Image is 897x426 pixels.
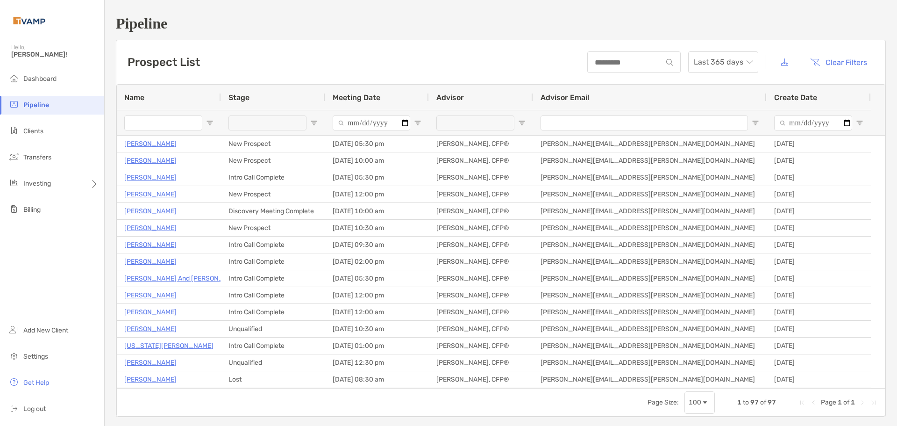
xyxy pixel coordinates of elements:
[767,237,871,253] div: [DATE]
[325,304,429,320] div: [DATE] 12:00 am
[533,338,767,354] div: [PERSON_NAME][EMAIL_ADDRESS][PERSON_NAME][DOMAIN_NAME]
[8,177,20,188] img: investing icon
[533,371,767,388] div: [PERSON_NAME][EMAIL_ADDRESS][PERSON_NAME][DOMAIN_NAME]
[8,403,20,414] img: logout icon
[124,340,214,352] a: [US_STATE][PERSON_NAME]
[221,253,325,270] div: Intro Call Complete
[694,52,753,72] span: Last 365 days
[767,270,871,287] div: [DATE]
[803,52,874,72] button: Clear Filters
[23,180,51,188] span: Investing
[429,203,533,219] div: [PERSON_NAME], CFP®
[23,153,51,161] span: Transfers
[325,371,429,388] div: [DATE] 08:30 am
[8,203,20,215] img: billing icon
[116,15,886,32] h1: Pipeline
[221,136,325,152] div: New Prospect
[429,237,533,253] div: [PERSON_NAME], CFP®
[124,205,177,217] a: [PERSON_NAME]
[518,119,526,127] button: Open Filter Menu
[533,169,767,186] div: [PERSON_NAME][EMAIL_ADDRESS][PERSON_NAME][DOMAIN_NAME]
[221,304,325,320] div: Intro Call Complete
[429,371,533,388] div: [PERSON_NAME], CFP®
[767,338,871,354] div: [DATE]
[124,374,177,385] a: [PERSON_NAME]
[429,304,533,320] div: [PERSON_NAME], CFP®
[8,376,20,388] img: get-help icon
[429,321,533,337] div: [PERSON_NAME], CFP®
[851,398,855,406] span: 1
[429,287,533,303] div: [PERSON_NAME], CFP®
[124,306,177,318] a: [PERSON_NAME]
[221,354,325,371] div: Unqualified
[821,398,836,406] span: Page
[310,119,318,127] button: Open Filter Menu
[124,256,177,267] a: [PERSON_NAME]
[767,354,871,371] div: [DATE]
[843,398,849,406] span: of
[767,253,871,270] div: [DATE]
[124,323,177,335] a: [PERSON_NAME]
[333,93,380,102] span: Meeting Date
[810,399,817,406] div: Previous Page
[23,206,41,214] span: Billing
[124,172,177,183] a: [PERSON_NAME]
[124,289,177,301] p: [PERSON_NAME]
[533,270,767,287] div: [PERSON_NAME][EMAIL_ADDRESS][PERSON_NAME][DOMAIN_NAME]
[325,321,429,337] div: [DATE] 10:30 am
[541,116,748,130] input: Advisor Email Filter Input
[429,338,533,354] div: [PERSON_NAME], CFP®
[533,354,767,371] div: [PERSON_NAME][EMAIL_ADDRESS][PERSON_NAME][DOMAIN_NAME]
[325,253,429,270] div: [DATE] 02:00 pm
[333,116,410,130] input: Meeting Date Filter Input
[533,152,767,169] div: [PERSON_NAME][EMAIL_ADDRESS][PERSON_NAME][DOMAIN_NAME]
[767,287,871,303] div: [DATE]
[325,237,429,253] div: [DATE] 09:30 am
[533,136,767,152] div: [PERSON_NAME][EMAIL_ADDRESS][PERSON_NAME][DOMAIN_NAME]
[221,237,325,253] div: Intro Call Complete
[124,155,177,166] a: [PERSON_NAME]
[743,398,749,406] span: to
[221,186,325,202] div: New Prospect
[221,203,325,219] div: Discovery Meeting Complete
[221,152,325,169] div: New Prospect
[124,239,177,251] a: [PERSON_NAME]
[124,93,144,102] span: Name
[429,136,533,152] div: [PERSON_NAME], CFP®
[533,321,767,337] div: [PERSON_NAME][EMAIL_ADDRESS][PERSON_NAME][DOMAIN_NAME]
[429,169,533,186] div: [PERSON_NAME], CFP®
[124,188,177,200] p: [PERSON_NAME]
[429,186,533,202] div: [PERSON_NAME], CFP®
[23,353,48,361] span: Settings
[648,398,679,406] div: Page Size:
[533,287,767,303] div: [PERSON_NAME][EMAIL_ADDRESS][PERSON_NAME][DOMAIN_NAME]
[870,399,877,406] div: Last Page
[8,99,20,110] img: pipeline icon
[325,287,429,303] div: [DATE] 12:00 pm
[533,186,767,202] div: [PERSON_NAME][EMAIL_ADDRESS][PERSON_NAME][DOMAIN_NAME]
[325,136,429,152] div: [DATE] 05:30 pm
[124,273,243,284] p: [PERSON_NAME] And [PERSON_NAME]
[838,398,842,406] span: 1
[541,93,589,102] span: Advisor Email
[23,75,57,83] span: Dashboard
[124,357,177,368] a: [PERSON_NAME]
[684,391,715,414] div: Page Size
[23,127,43,135] span: Clients
[221,338,325,354] div: Intro Call Complete
[774,116,852,130] input: Create Date Filter Input
[11,4,47,37] img: Zoe Logo
[8,72,20,84] img: dashboard icon
[533,304,767,320] div: [PERSON_NAME][EMAIL_ADDRESS][PERSON_NAME][DOMAIN_NAME]
[429,152,533,169] div: [PERSON_NAME], CFP®
[859,399,866,406] div: Next Page
[767,136,871,152] div: [DATE]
